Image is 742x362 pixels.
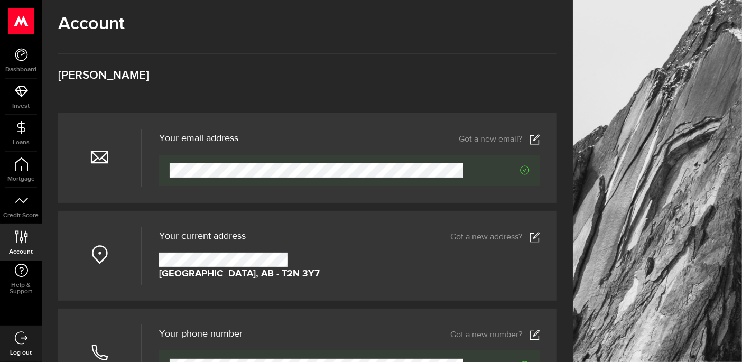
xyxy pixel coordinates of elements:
a: Got a new number? [450,330,540,340]
a: Got a new address? [450,232,540,243]
button: Open LiveChat chat widget [8,4,40,36]
span: Verified [463,165,530,175]
h3: Your phone number [159,329,243,339]
span: Your current address [159,231,246,241]
h3: Your email address [159,134,238,143]
h1: Account [58,13,557,34]
h3: [PERSON_NAME] [58,70,557,81]
strong: [GEOGRAPHIC_DATA], AB - T2N 3Y7 [159,267,320,281]
a: Got a new email? [459,134,540,145]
